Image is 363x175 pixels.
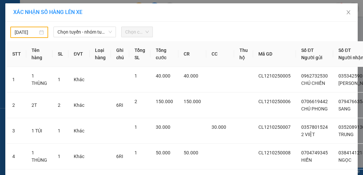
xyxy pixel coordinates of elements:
[6,48,121,57] div: Tên hàng: 1 GÀ ( : 1 )
[338,132,354,137] span: TRUNG
[156,99,173,104] span: 150.000
[7,92,26,118] td: 2
[58,77,60,82] span: 1
[116,102,123,108] span: 6RI
[60,48,69,57] span: SL
[52,41,68,67] th: SL
[63,22,121,31] div: 0938867761
[68,144,90,169] td: Khác
[129,41,150,67] th: Tổng SL
[26,41,52,67] th: Tên hàng
[58,154,60,159] span: 1
[156,150,170,155] span: 50.000
[125,27,149,37] span: Chọn chuyến
[26,92,52,118] td: 2T
[6,6,16,13] span: Gửi:
[6,6,59,14] div: Chợ Lách
[90,41,111,67] th: Loại hàng
[301,124,328,130] span: 0357801524
[63,14,121,22] div: HÒA
[338,106,351,111] span: SANG
[301,150,328,155] span: 0704749345
[6,14,59,23] div: 0903005951
[135,124,137,130] span: 1
[258,73,291,79] span: CL1210250005
[7,67,26,92] td: 1
[62,37,72,44] span: CC :
[301,55,322,60] span: Người gửi
[135,73,137,79] span: 1
[184,150,198,155] span: 50.000
[301,99,328,104] span: 0706619442
[108,30,112,34] span: down
[7,118,26,144] td: 3
[68,118,90,144] td: Khác
[338,48,351,53] span: Số ĐT
[301,48,314,53] span: Số ĐT
[212,124,226,130] span: 30.000
[301,132,315,137] span: 2 VIỆT
[13,9,82,15] span: XÁC NHẬN SỐ HÀNG LÊN XE
[346,10,351,15] span: close
[156,73,170,79] span: 40.000
[258,124,291,130] span: CL1210250007
[58,102,60,108] span: 2
[15,29,38,36] input: 11/10/2025
[26,144,52,169] td: 1 THÙNG
[253,41,296,67] th: Mã GD
[178,41,206,67] th: CR
[135,150,137,155] span: 1
[57,27,112,37] span: Chọn tuyến - nhóm tuyến
[258,150,291,155] span: CL1210250008
[156,124,170,130] span: 30.000
[184,73,198,79] span: 40.000
[26,67,52,92] td: 1 THÙNG
[68,41,90,67] th: ĐVT
[58,128,60,133] span: 1
[338,157,351,163] span: NGỌC
[301,106,328,111] span: CHÚ PHONG
[62,35,121,44] div: 100.000
[184,99,201,104] span: 150.000
[68,92,90,118] td: Khác
[206,41,234,67] th: CC
[26,118,52,144] td: 1 TÚI
[301,73,328,79] span: 0962732530
[111,41,129,67] th: Ghi chú
[150,41,178,67] th: Tổng cước
[68,67,90,92] td: Khác
[63,6,121,14] div: Sài Gòn
[116,154,123,159] span: 6RI
[301,157,312,163] span: HIỀN
[301,81,325,86] span: CHÚ CHIẾN
[7,144,26,169] td: 4
[7,41,26,67] th: STT
[135,99,137,104] span: 2
[258,99,291,104] span: CL1210250006
[234,41,253,67] th: Thu hộ
[339,3,358,22] button: Close
[63,6,79,13] span: Nhận:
